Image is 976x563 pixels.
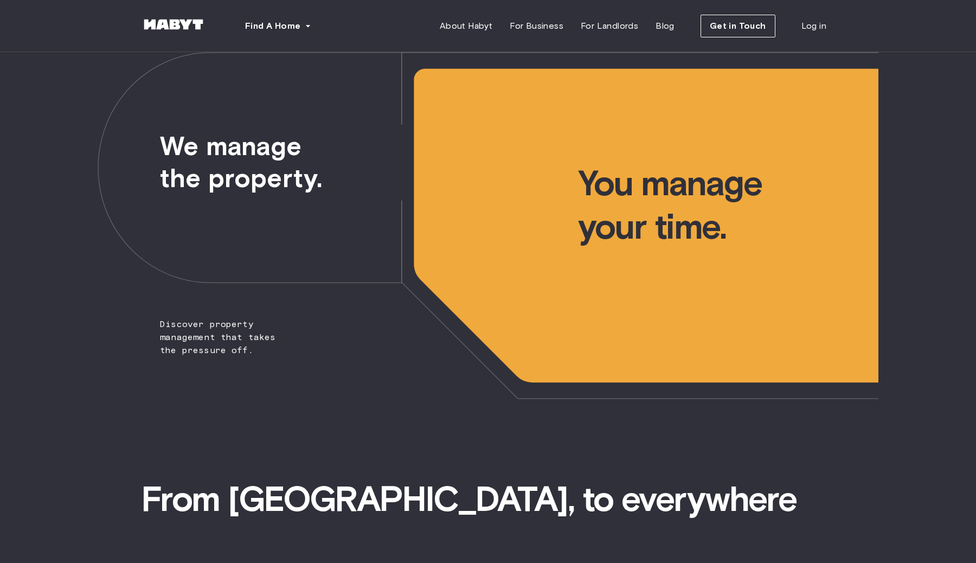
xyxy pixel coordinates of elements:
span: You manage your time. [578,52,878,248]
span: Discover property management that takes the pressure off. [98,52,297,357]
img: we-make-moves-not-waiting-lists [98,52,878,399]
a: For Landlords [572,15,647,37]
span: Get in Touch [710,20,766,33]
span: Find A Home [245,20,300,33]
span: Log in [801,20,826,33]
span: From [GEOGRAPHIC_DATA], to everywhere [141,477,835,521]
span: For Business [510,20,563,33]
span: Blog [656,20,675,33]
img: Habyt [141,19,206,30]
a: Log in [793,15,835,37]
span: For Landlords [581,20,638,33]
a: Blog [647,15,683,37]
span: About Habyt [440,20,492,33]
button: Find A Home [236,15,320,37]
button: Get in Touch [701,15,775,37]
a: About Habyt [431,15,501,37]
a: For Business [501,15,572,37]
